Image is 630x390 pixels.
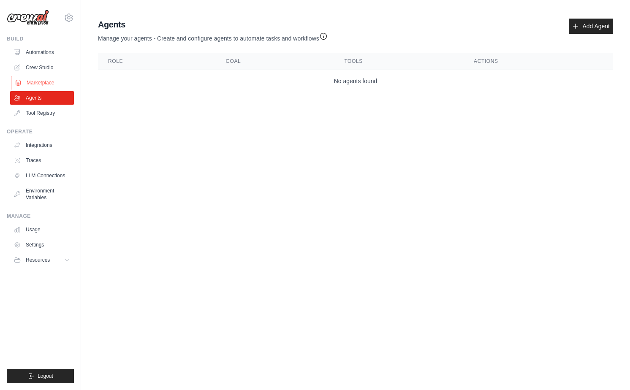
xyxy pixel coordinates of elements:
[7,213,74,219] div: Manage
[98,70,613,92] td: No agents found
[98,19,328,30] h2: Agents
[26,257,50,263] span: Resources
[98,53,216,70] th: Role
[7,369,74,383] button: Logout
[569,19,613,34] a: Add Agent
[7,35,74,42] div: Build
[334,53,464,70] th: Tools
[10,61,74,74] a: Crew Studio
[10,238,74,252] a: Settings
[464,53,613,70] th: Actions
[10,169,74,182] a: LLM Connections
[10,184,74,204] a: Environment Variables
[98,30,328,43] p: Manage your agents - Create and configure agents to automate tasks and workflows
[10,253,74,267] button: Resources
[38,373,53,379] span: Logout
[216,53,334,70] th: Goal
[11,76,75,89] a: Marketplace
[10,138,74,152] a: Integrations
[10,91,74,105] a: Agents
[10,154,74,167] a: Traces
[10,223,74,236] a: Usage
[10,46,74,59] a: Automations
[10,106,74,120] a: Tool Registry
[7,10,49,26] img: Logo
[7,128,74,135] div: Operate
